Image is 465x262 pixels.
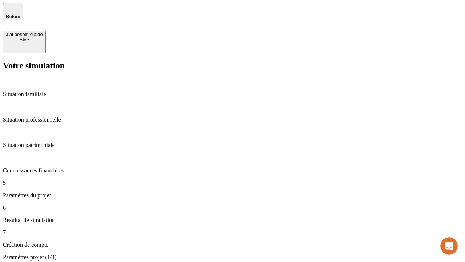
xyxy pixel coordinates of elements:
div: Vous avez besoin d’aide ? [8,6,179,12]
p: Paramètres projet (1/4) [3,254,462,261]
p: Connaissances financières [3,167,462,174]
button: Retour [3,3,23,20]
p: 7 [3,229,462,236]
p: 5 [3,180,462,186]
p: Paramètres du projet [3,192,462,199]
div: Aide [6,37,43,43]
p: Création de compte [3,242,462,248]
button: J’ai besoin d'aideAide [3,31,46,53]
div: L’équipe répond généralement dans un délai de quelques minutes. [8,12,179,20]
div: J’ai besoin d'aide [6,32,43,37]
p: Situation professionnelle [3,116,462,123]
div: Ouvrir le Messenger Intercom [3,3,200,23]
p: Situation patrimoniale [3,142,462,148]
span: Retour [6,14,20,19]
p: Situation familiale [3,91,462,98]
p: 6 [3,205,462,211]
p: Résultat de simulation [3,217,462,223]
h2: Votre simulation [3,61,462,71]
iframe: Intercom live chat [440,237,458,255]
